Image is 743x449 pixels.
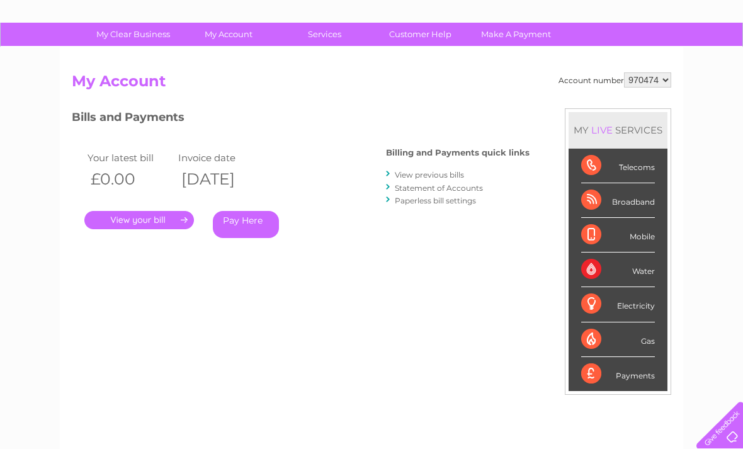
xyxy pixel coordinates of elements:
[175,166,266,192] th: [DATE]
[581,183,655,218] div: Broadband
[701,54,731,63] a: Log out
[84,166,175,192] th: £0.00
[273,23,377,46] a: Services
[633,54,652,63] a: Blog
[521,54,545,63] a: Water
[569,112,667,148] div: MY SERVICES
[589,124,615,136] div: LIVE
[553,54,581,63] a: Energy
[72,108,530,130] h3: Bills and Payments
[581,322,655,357] div: Gas
[26,33,90,71] img: logo.png
[581,149,655,183] div: Telecoms
[395,183,483,193] a: Statement of Accounts
[81,23,185,46] a: My Clear Business
[395,170,464,179] a: View previous bills
[175,149,266,166] td: Invoice date
[177,23,281,46] a: My Account
[559,72,671,88] div: Account number
[464,23,568,46] a: Make A Payment
[506,6,593,22] a: 0333 014 3131
[84,149,175,166] td: Your latest bill
[72,72,671,96] h2: My Account
[581,357,655,391] div: Payments
[84,211,194,229] a: .
[581,287,655,322] div: Electricity
[213,211,279,238] a: Pay Here
[75,7,670,61] div: Clear Business is a trading name of Verastar Limited (registered in [GEOGRAPHIC_DATA] No. 3667643...
[581,218,655,253] div: Mobile
[368,23,472,46] a: Customer Help
[659,54,690,63] a: Contact
[386,148,530,157] h4: Billing and Payments quick links
[581,253,655,287] div: Water
[395,196,476,205] a: Paperless bill settings
[588,54,626,63] a: Telecoms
